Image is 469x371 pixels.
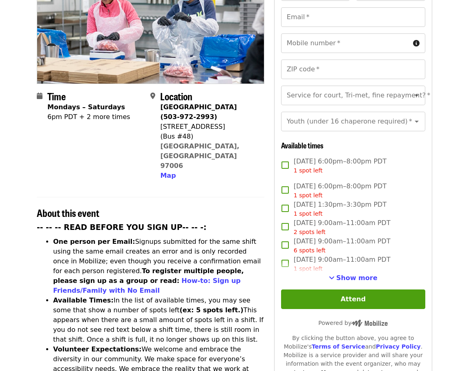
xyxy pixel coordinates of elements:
a: How-to: Sign up Friends/Family with No Email [53,277,241,294]
span: [DATE] 6:00pm–8:00pm PDT [294,157,386,175]
span: [DATE] 6:00pm–8:00pm PDT [294,181,386,200]
span: [DATE] 9:00am–11:00am PDT [294,218,391,236]
img: Powered by Mobilize [351,320,388,327]
span: 1 spot left [294,210,323,217]
strong: [GEOGRAPHIC_DATA] (503-972-2993) [160,103,237,121]
div: (Bus #48) [160,132,257,141]
strong: (ex: 5 spots left.) [179,306,243,314]
span: 2 spots left [294,229,326,235]
span: Show more [336,274,377,282]
input: ZIP code [281,60,425,79]
span: [DATE] 9:00am–11:00am PDT [294,255,391,273]
button: Open [411,116,422,127]
li: In the list of available times, you may see some that show a number of spots left This appears wh... [53,296,264,344]
button: Open [411,90,422,101]
a: Privacy Policy [376,343,421,350]
span: Powered by [318,320,388,326]
span: 1 spot left [294,167,323,174]
button: Map [160,171,176,181]
strong: -- -- -- READ BEFORE YOU SIGN UP-- -- -: [37,223,207,232]
li: Signups submitted for the same shift using the same email creates an error and is only recorded o... [53,237,264,296]
i: map-marker-alt icon [150,92,155,100]
span: Available times [281,140,324,150]
strong: To register multiple people, please sign up as a group or read: [53,267,244,285]
button: Attend [281,289,425,309]
span: 1 spot left [294,265,323,272]
i: circle-info icon [413,40,420,47]
strong: One person per Email: [53,238,135,245]
a: Terms of Service [312,343,365,350]
input: Email [281,7,425,27]
span: 1 spot left [294,192,323,199]
span: Location [160,89,192,103]
a: [GEOGRAPHIC_DATA], [GEOGRAPHIC_DATA] 97006 [160,142,239,170]
button: See more timeslots [329,273,377,283]
span: [DATE] 1:30pm–3:30pm PDT [294,200,386,218]
div: [STREET_ADDRESS] [160,122,257,132]
input: Mobile number [281,33,410,53]
span: 6 spots left [294,247,326,254]
i: calendar icon [37,92,42,100]
span: Time [47,89,66,103]
div: 6pm PDT + 2 more times [47,112,130,122]
strong: Volunteer Expectations: [53,345,142,353]
span: [DATE] 9:00am–11:00am PDT [294,236,391,255]
span: About this event [37,205,99,220]
strong: Mondays – Saturdays [47,103,125,111]
span: Map [160,172,176,179]
strong: Available Times: [53,296,114,304]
